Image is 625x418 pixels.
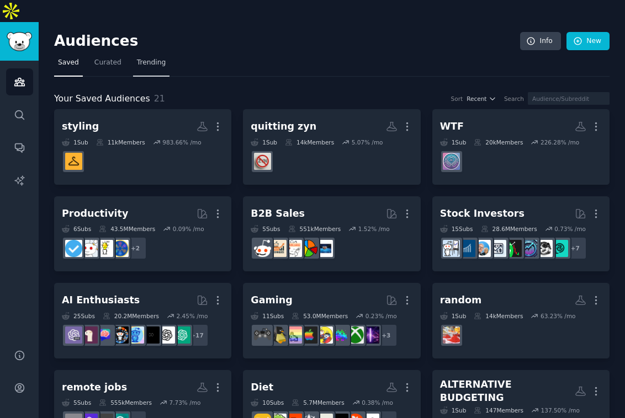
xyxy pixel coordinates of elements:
[243,283,420,358] a: Gaming11Subs53.0MMembers0.23% /mo+3TwitchStreamingXboxGamersgamersGamerPalsmacgamingCozyGamerslin...
[62,138,88,146] div: 1 Sub
[432,196,610,272] a: Stock Investors15Subs28.6MMembers0.73% /mo+7technicalanalysisswingtradingStocksAndTradingTradingF...
[316,326,333,344] img: GamerPals
[96,326,113,344] img: ChatGPTPromptGenius
[112,240,129,257] img: LifeProTips
[91,54,125,77] a: Curated
[528,92,610,105] input: Audience/Subreddit
[347,326,364,344] img: XboxGamers
[481,225,537,233] div: 28.6M Members
[566,32,610,51] a: New
[251,399,284,406] div: 10 Sub s
[65,240,82,257] img: getdisciplined
[352,138,383,146] div: 5.07 % /mo
[254,240,271,257] img: sales
[54,92,150,106] span: Your Saved Audiences
[440,138,467,146] div: 1 Sub
[541,406,580,414] div: 137.50 % /mo
[285,138,334,146] div: 14k Members
[300,240,317,257] img: B2BSales
[137,58,166,68] span: Trending
[62,381,127,394] div: remote jobs
[99,399,152,406] div: 555k Members
[292,399,344,406] div: 5.7M Members
[551,240,568,257] img: technicalanalysis
[440,406,467,414] div: 1 Sub
[54,283,231,358] a: AI Enthusiasts25Subs20.2MMembers2.45% /mo+17ChatGPTOpenAIArtificialInteligenceartificialaiArtChat...
[331,326,348,344] img: gamers
[62,120,99,133] div: styling
[169,399,200,406] div: 7.73 % /mo
[7,32,32,51] img: GummySearch logo
[62,293,140,307] div: AI Enthusiasts
[520,240,537,257] img: StocksAndTrading
[54,109,231,185] a: styling1Sub11kMembers983.66% /moStylinghelp
[254,326,271,344] img: IndieGaming
[489,240,506,257] img: Forex
[440,378,575,405] div: ALTERNATIVE BUDGETING
[58,58,79,68] span: Saved
[94,58,121,68] span: Curated
[251,225,280,233] div: 5 Sub s
[474,138,523,146] div: 20k Members
[254,153,271,170] img: QuittingZyn
[251,312,284,320] div: 11 Sub s
[520,32,561,51] a: Info
[142,326,160,344] img: ArtificialInteligence
[173,225,204,233] div: 0.09 % /mo
[443,240,460,257] img: options
[162,138,201,146] div: 983.66 % /mo
[99,225,155,233] div: 43.5M Members
[173,326,190,344] img: ChatGPT
[432,283,610,358] a: random1Sub14kMembers63.23% /mospices
[358,225,390,233] div: 1.52 % /mo
[440,207,525,221] div: Stock Investors
[554,225,586,233] div: 0.73 % /mo
[269,240,287,257] img: salestechniques
[62,399,91,406] div: 5 Sub s
[474,312,523,320] div: 14k Members
[541,138,579,146] div: 226.28 % /mo
[300,326,317,344] img: macgaming
[458,240,475,257] img: dividends
[474,406,523,414] div: 147 Members
[285,326,302,344] img: CozyGamers
[285,240,302,257] img: b2b_sales
[505,240,522,257] img: Trading
[467,95,496,103] button: Recent
[541,312,576,320] div: 63.23 % /mo
[243,109,420,185] a: quitting zyn1Sub14kMembers5.07% /moQuittingZyn
[504,95,524,103] div: Search
[362,399,393,406] div: 0.38 % /mo
[54,196,231,272] a: Productivity6Subs43.5MMembers0.09% /mo+2LifeProTipslifehacksproductivitygetdisciplined
[158,326,175,344] img: OpenAI
[96,138,145,146] div: 11k Members
[154,93,165,104] span: 21
[432,109,610,185] a: WTF1Sub20kMembers226.28% /moMyBoyfriendIsAI
[133,54,170,77] a: Trending
[451,95,463,103] div: Sort
[251,381,273,394] div: Diet
[362,326,379,344] img: TwitchStreaming
[440,293,482,307] div: random
[65,153,82,170] img: Stylinghelp
[65,326,82,344] img: ChatGPTPro
[536,240,553,257] img: swingtrading
[251,120,316,133] div: quitting zyn
[316,240,333,257] img: B_2_B_Selling_Tips
[467,95,486,103] span: Recent
[251,138,277,146] div: 1 Sub
[288,225,341,233] div: 551k Members
[62,225,91,233] div: 6 Sub s
[81,240,98,257] img: productivity
[366,312,397,320] div: 0.23 % /mo
[81,326,98,344] img: LocalLLaMA
[443,326,460,344] img: spices
[62,312,95,320] div: 25 Sub s
[103,312,159,320] div: 20.2M Members
[374,324,398,347] div: + 3
[243,196,420,272] a: B2B Sales5Subs551kMembers1.52% /moB_2_B_Selling_TipsB2BSalesb2b_salessalestechniquessales
[62,207,128,221] div: Productivity
[176,312,208,320] div: 2.45 % /mo
[251,207,305,221] div: B2B Sales
[251,293,292,307] div: Gaming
